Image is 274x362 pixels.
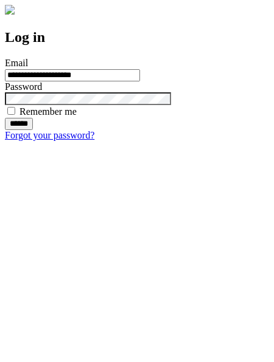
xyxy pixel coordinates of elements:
label: Password [5,81,42,92]
label: Remember me [19,106,77,117]
label: Email [5,58,28,68]
img: logo-4e3dc11c47720685a147b03b5a06dd966a58ff35d612b21f08c02c0306f2b779.png [5,5,15,15]
h2: Log in [5,29,269,46]
a: Forgot your password? [5,130,94,140]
